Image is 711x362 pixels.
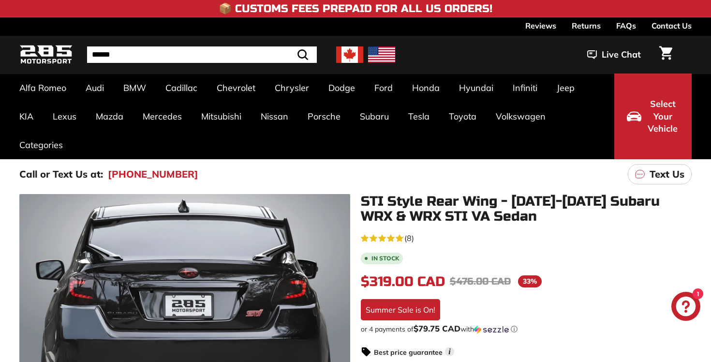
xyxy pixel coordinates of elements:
a: Honda [402,74,449,102]
div: or 4 payments of with [361,324,692,334]
a: Volkswagen [486,102,555,131]
b: In stock [371,256,399,261]
a: Text Us [628,164,692,184]
img: Sezzle [474,325,509,334]
button: Live Chat [575,43,653,67]
a: Infiniti [503,74,547,102]
span: $476.00 CAD [450,275,511,287]
a: Jeep [547,74,584,102]
a: Porsche [298,102,350,131]
a: Dodge [319,74,365,102]
p: Text Us [650,167,684,181]
inbox-online-store-chat: Shopify online store chat [668,292,703,323]
a: Toyota [439,102,486,131]
span: (8) [404,232,414,244]
a: BMW [114,74,156,102]
input: Search [87,46,317,63]
a: Chevrolet [207,74,265,102]
a: Reviews [525,17,556,34]
a: Lexus [43,102,86,131]
h1: STI Style Rear Wing - [DATE]-[DATE] Subaru WRX & WRX STI VA Sedan [361,194,692,224]
img: Logo_285_Motorsport_areodynamics_components [19,44,73,66]
a: Nissan [251,102,298,131]
span: Live Chat [602,48,641,61]
a: Cart [653,38,678,71]
a: Ford [365,74,402,102]
a: Alfa Romeo [10,74,76,102]
a: Tesla [399,102,439,131]
p: Call or Text Us at: [19,167,103,181]
span: $319.00 CAD [361,273,445,290]
a: Audi [76,74,114,102]
a: FAQs [616,17,636,34]
span: 33% [518,275,542,287]
a: 4.6 rating (8 votes) [361,231,692,244]
a: [PHONE_NUMBER] [108,167,198,181]
div: or 4 payments of$79.75 CADwithSezzle Click to learn more about Sezzle [361,324,692,334]
a: KIA [10,102,43,131]
h4: 📦 Customs Fees Prepaid for All US Orders! [219,3,492,15]
a: Cadillac [156,74,207,102]
a: Contact Us [652,17,692,34]
button: Select Your Vehicle [614,74,692,159]
a: Hyundai [449,74,503,102]
div: Summer Sale is On! [361,299,440,320]
a: Categories [10,131,73,159]
span: $79.75 CAD [414,323,460,333]
a: Mercedes [133,102,192,131]
strong: Best price guarantee [374,348,443,357]
span: i [445,347,454,356]
a: Subaru [350,102,399,131]
a: Returns [572,17,601,34]
span: Select Your Vehicle [646,98,679,135]
a: Mitsubishi [192,102,251,131]
a: Mazda [86,102,133,131]
a: Chrysler [265,74,319,102]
